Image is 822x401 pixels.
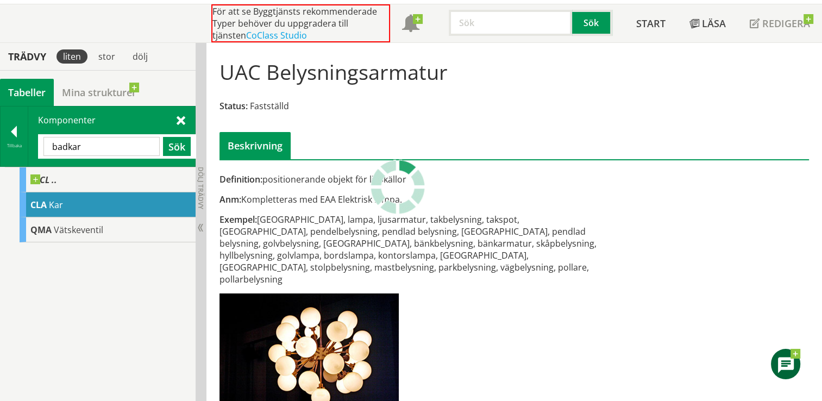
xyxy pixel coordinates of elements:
span: Start [636,17,666,30]
span: Status: [219,100,248,112]
div: För att se Byggtjänsts rekommenderade Typer behöver du uppgradera till tjänsten [211,4,390,42]
button: Sök [163,137,191,156]
span: Vätskeventil [54,224,103,236]
span: Kar [49,199,63,211]
span: Stäng sök [177,114,185,126]
div: Kompletteras med EAA Elektrisk lampa. [219,193,608,205]
h1: UAC Belysningsarmatur [219,60,448,84]
div: positionerande objekt för ljuskällor [219,173,608,185]
span: CLA [30,199,47,211]
div: Tillbaka [1,141,28,150]
span: Definition: [219,173,262,185]
div: Gå till informationssidan för CoClass Studio [20,167,196,192]
a: Mina strukturer [54,79,145,106]
a: Läsa [677,4,738,42]
div: Trädvy [2,51,52,62]
div: Gå till informationssidan för CoClass Studio [20,217,196,242]
span: Exempel: [219,214,257,225]
span: Notifikationer [402,16,419,33]
span: Anm: [219,193,241,205]
span: Läsa [702,17,726,30]
div: [GEOGRAPHIC_DATA], lampa, ljusarmatur, takbelysning, takspot, [GEOGRAPHIC_DATA], pendelbelysning,... [219,214,608,285]
div: liten [57,49,87,64]
div: Komponenter [28,106,195,166]
div: dölj [126,49,154,64]
div: Gå till informationssidan för CoClass Studio [20,192,196,217]
button: Sök [572,10,612,36]
span: Fastställd [250,100,289,112]
div: Beskrivning [219,132,291,159]
a: Start [624,4,677,42]
a: Redigera [738,4,822,42]
span: Dölj trädvy [196,167,205,209]
span: CL .. [30,174,57,185]
div: stor [92,49,122,64]
img: Laddar [371,160,425,214]
a: CoClass Studio [246,29,307,41]
input: Sök [449,10,572,36]
span: Redigera [762,17,810,30]
span: QMA [30,224,52,236]
input: Sök [43,137,160,156]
